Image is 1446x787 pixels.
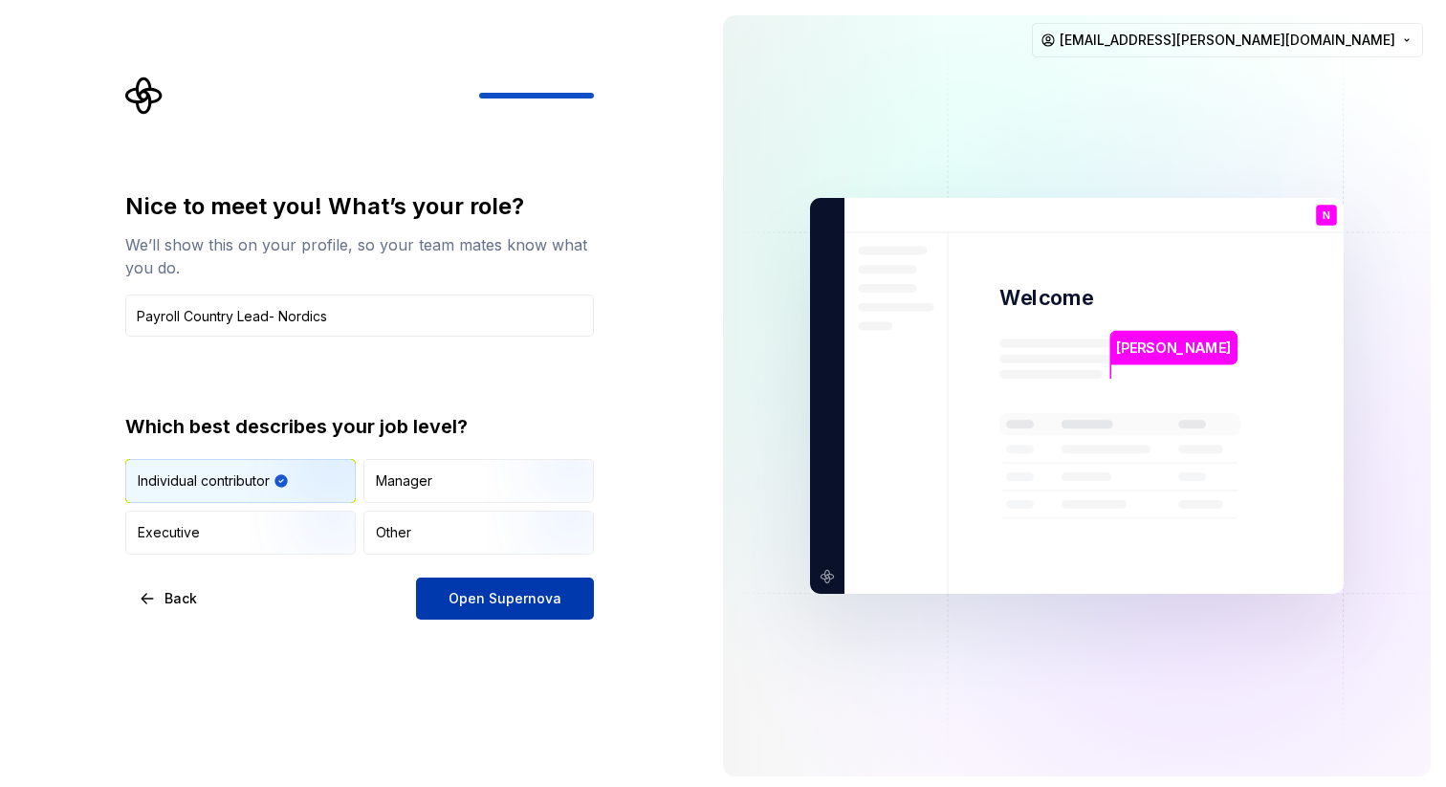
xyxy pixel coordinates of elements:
[125,191,594,222] div: Nice to meet you! What’s your role?
[125,295,594,337] input: Job title
[376,471,432,491] div: Manager
[125,413,594,440] div: Which best describes your job level?
[999,284,1093,312] p: Welcome
[1323,210,1330,221] p: N
[138,523,200,542] div: Executive
[1060,31,1395,50] span: [EMAIL_ADDRESS][PERSON_NAME][DOMAIN_NAME]
[416,578,594,620] button: Open Supernova
[449,589,561,608] span: Open Supernova
[164,589,197,608] span: Back
[138,471,270,491] div: Individual contributor
[1032,23,1423,57] button: [EMAIL_ADDRESS][PERSON_NAME][DOMAIN_NAME]
[125,77,164,115] svg: Supernova Logo
[125,233,594,279] div: We’ll show this on your profile, so your team mates know what you do.
[1116,338,1231,359] p: [PERSON_NAME]
[376,523,411,542] div: Other
[125,578,213,620] button: Back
